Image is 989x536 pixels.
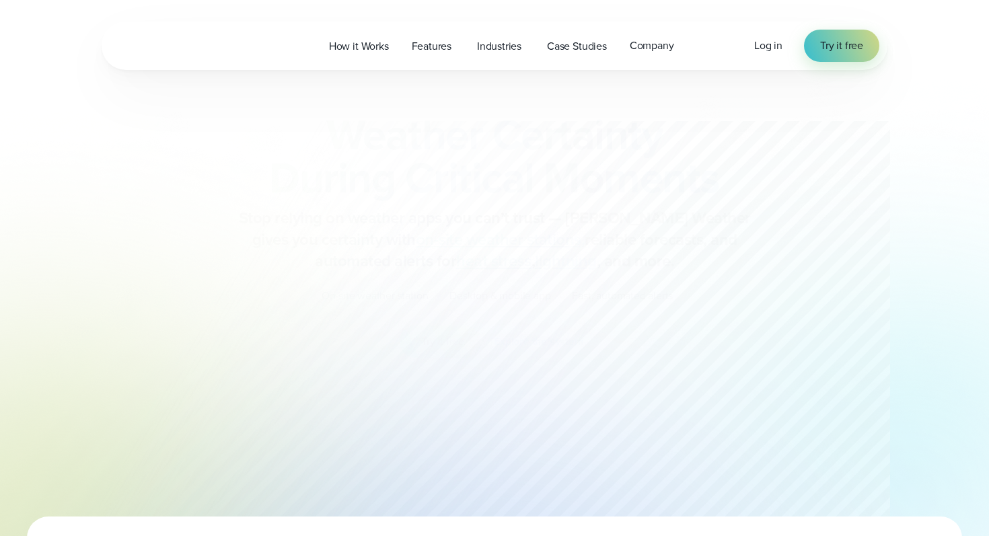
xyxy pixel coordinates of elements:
span: Features [412,38,451,54]
span: Case Studies [547,38,607,54]
a: Case Studies [536,32,618,60]
span: Industries [477,38,521,54]
span: Try it free [820,38,863,54]
span: Log in [754,38,782,53]
span: How it Works [329,38,389,54]
a: Try it free [804,30,879,62]
a: Log in [754,38,782,54]
span: Company [630,38,674,54]
a: How it Works [318,32,400,60]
